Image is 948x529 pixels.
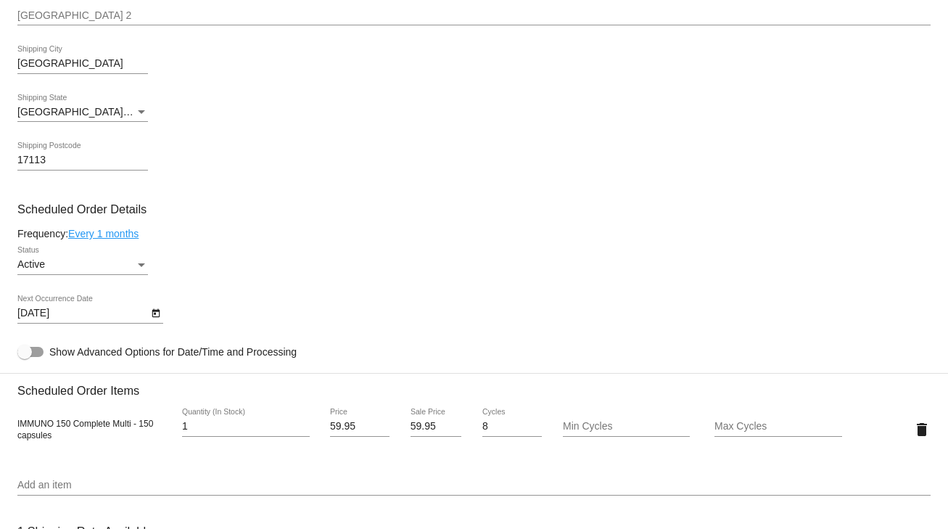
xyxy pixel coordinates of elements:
[17,10,931,22] input: Shipping Street 2
[330,421,389,432] input: Price
[411,421,462,432] input: Sale Price
[17,107,148,118] mat-select: Shipping State
[49,345,297,359] span: Show Advanced Options for Date/Time and Processing
[563,421,691,432] input: Min Cycles
[913,421,931,438] mat-icon: delete
[17,419,153,440] span: IMMUNO 150 Complete Multi - 150 capsules
[17,58,148,70] input: Shipping City
[17,106,188,118] span: [GEOGRAPHIC_DATA] | [US_STATE]
[17,258,45,270] span: Active
[68,228,139,239] a: Every 1 months
[17,259,148,271] mat-select: Status
[714,421,842,432] input: Max Cycles
[482,421,542,432] input: Cycles
[17,202,931,216] h3: Scheduled Order Details
[17,155,148,166] input: Shipping Postcode
[17,373,931,398] h3: Scheduled Order Items
[182,421,310,432] input: Quantity (In Stock)
[17,308,148,319] input: Next Occurrence Date
[148,305,163,320] button: Open calendar
[17,480,931,491] input: Add an item
[17,228,931,239] div: Frequency:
